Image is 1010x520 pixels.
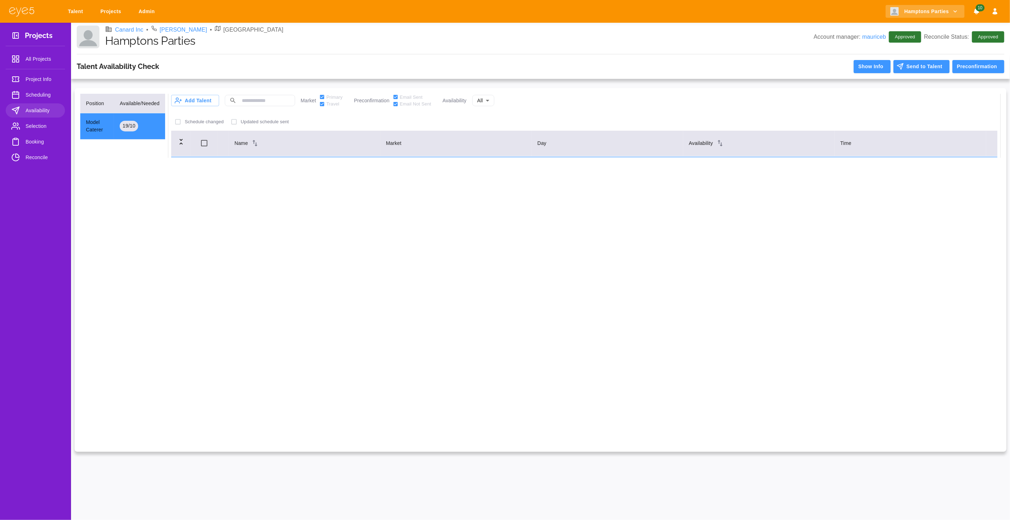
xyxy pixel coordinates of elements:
[894,60,950,73] button: Send to Talent
[354,97,390,104] p: Preconfirmation
[6,119,65,133] a: Selection
[160,26,207,34] a: [PERSON_NAME]
[120,121,138,131] div: 19 / 10
[970,5,983,18] button: Notifications
[26,153,59,162] span: Reconcile
[380,130,532,156] th: Market
[6,103,65,118] a: Availability
[886,5,965,18] button: Hamptons Parties
[26,55,59,63] span: All Projects
[326,101,339,108] span: Travel
[6,88,65,102] a: Scheduling
[26,75,59,83] span: Project Info
[26,91,59,99] span: Scheduling
[171,95,219,106] button: Add Talent
[689,139,829,147] div: Availability
[952,60,1004,73] button: Preconfirmation
[862,34,886,40] a: mauriceb
[25,31,53,42] h3: Projects
[891,33,919,40] span: Approved
[9,6,35,17] img: eye5
[6,52,65,66] a: All Projects
[114,94,165,113] th: Available/Needed
[80,94,114,113] th: Position
[134,5,162,18] a: Admin
[105,34,814,48] h1: Hamptons Parties
[223,26,283,34] p: [GEOGRAPHIC_DATA]
[854,60,890,73] button: Show Info
[890,7,899,16] img: Client logo
[814,33,886,41] p: Account manager:
[63,5,90,18] a: Talent
[532,130,683,156] th: Day
[26,122,59,130] span: Selection
[301,97,316,104] p: Market
[400,94,423,101] span: Email Sent
[80,113,114,140] td: Model Caterer
[6,72,65,86] a: Project Info
[974,33,1003,40] span: Approved
[185,118,224,125] p: Schedule changed
[77,26,99,48] img: Client logo
[210,26,212,34] li: •
[77,62,159,71] h3: Talent Availability Check
[241,118,289,125] p: Updated schedule sent
[26,137,59,146] span: Booking
[924,31,1004,43] p: Reconcile Status:
[96,5,128,18] a: Projects
[6,135,65,149] a: Booking
[26,106,59,115] span: Availability
[472,93,494,108] div: All
[6,150,65,164] a: Reconcile
[400,101,431,108] span: Email Not Sent
[115,26,143,34] a: Canard Inc
[835,130,986,156] th: Time
[442,97,466,104] p: Availability
[146,26,148,34] li: •
[326,94,343,101] span: Primary
[234,139,375,147] div: Name
[976,4,984,11] span: 10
